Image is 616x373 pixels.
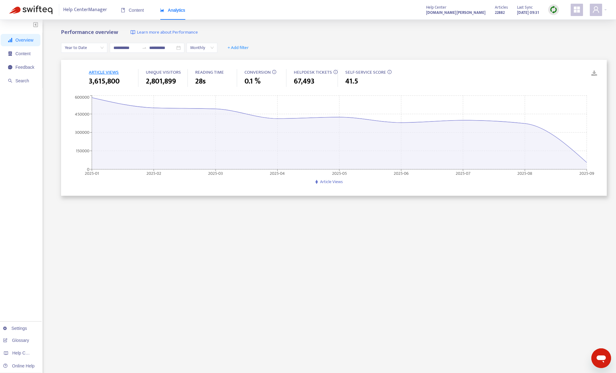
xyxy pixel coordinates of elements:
tspan: 2025-04 [270,170,285,177]
span: ARTICLE VIEWS [89,68,119,76]
tspan: 450000 [75,110,89,117]
span: Year to Date [65,43,104,52]
iframe: メッセージングウィンドウの起動ボタン、進行中の会話 [591,348,611,368]
a: Online Help [3,363,35,368]
span: Last Sync [517,4,533,11]
span: Feedback [15,65,34,70]
span: message [8,65,12,69]
tspan: 2025-03 [208,170,223,177]
a: [DOMAIN_NAME][PERSON_NAME] [426,9,486,16]
strong: [DATE] 09:31 [517,9,539,16]
span: Help Centers [12,350,38,355]
strong: 22882 [495,9,505,16]
span: Help Center [426,4,446,11]
button: + Add filter [223,43,253,53]
img: Swifteq [9,6,52,14]
span: CONVERSION [244,68,271,76]
span: swap-right [142,45,147,50]
img: image-link [130,30,135,35]
tspan: 2025-02 [146,170,161,177]
a: Settings [3,326,27,331]
img: sync.dc5367851b00ba804db3.png [550,6,557,14]
span: Search [15,78,29,83]
span: READING TIME [195,68,224,76]
tspan: 150000 [76,147,89,154]
a: Glossary [3,338,29,343]
a: Learn more about Performance [130,29,198,36]
span: book [121,8,125,12]
span: 28s [195,76,206,87]
span: appstore [573,6,581,13]
b: Performance overview [61,27,118,37]
span: Learn more about Performance [137,29,198,36]
tspan: 600000 [75,94,89,101]
span: Help Center Manager [63,4,107,16]
span: user [592,6,600,13]
span: 67,493 [294,76,314,87]
span: search [8,79,12,83]
span: Content [15,51,31,56]
span: SELF-SERVICE SCORE [345,68,386,76]
tspan: 2025-06 [394,170,409,177]
span: Analytics [160,8,185,13]
span: container [8,51,12,56]
tspan: 2025-05 [332,170,347,177]
span: + Add filter [228,44,249,51]
span: area-chart [160,8,164,12]
tspan: 0 [87,166,89,173]
span: UNIQUE VISITORS [146,68,181,76]
span: 3,615,800 [89,76,120,87]
span: Article Views [320,178,343,185]
tspan: 2025-08 [518,170,532,177]
tspan: 2025-07 [456,170,470,177]
tspan: 2025-09 [579,170,594,177]
span: Articles [495,4,508,11]
span: HELPDESK TICKETS [294,68,332,76]
span: to [142,45,147,50]
span: 41.5 [345,76,358,87]
span: Overview [15,38,33,43]
span: signal [8,38,12,42]
span: Monthly [190,43,214,52]
span: 2,801,899 [146,76,176,87]
span: 0.1 % [244,76,261,87]
span: Content [121,8,144,13]
tspan: 300000 [75,129,89,136]
tspan: 2025-01 [85,170,99,177]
